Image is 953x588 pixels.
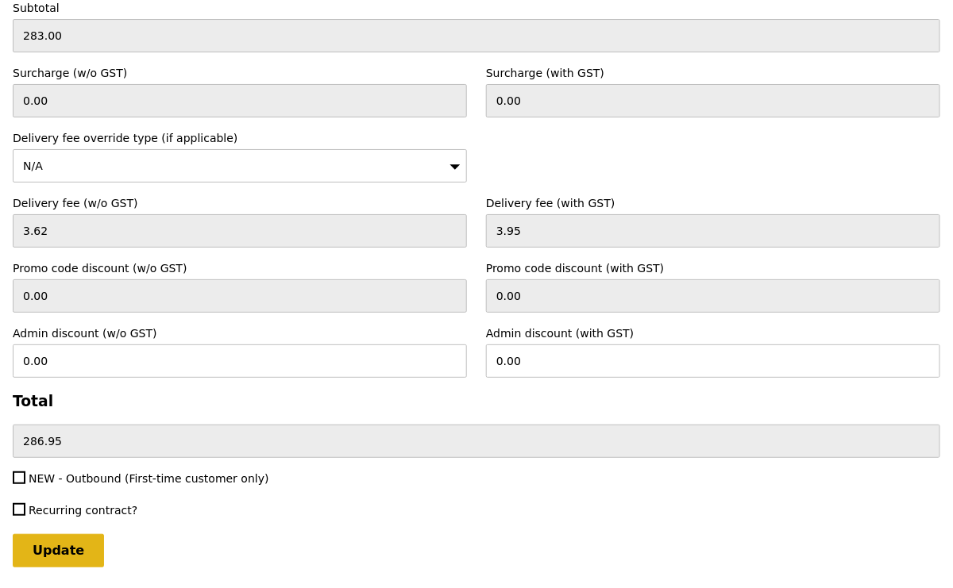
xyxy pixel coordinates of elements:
[13,325,467,341] label: Admin discount (w/o GST)
[486,65,940,81] label: Surcharge (with GST)
[29,504,137,517] span: Recurring contract?
[486,260,940,276] label: Promo code discount (with GST)
[13,503,25,516] input: Recurring contract?
[13,260,467,276] label: Promo code discount (w/o GST)
[23,159,43,172] span: N/A
[13,393,940,409] h3: Total
[13,130,467,146] label: Delivery fee override type (if applicable)
[13,471,25,484] input: NEW - Outbound (First-time customer only)
[29,472,269,485] span: NEW - Outbound (First-time customer only)
[486,195,940,211] label: Delivery fee (with GST)
[486,325,940,341] label: Admin discount (with GST)
[13,65,467,81] label: Surcharge (w/o GST)
[13,534,104,567] input: Update
[13,195,467,211] label: Delivery fee (w/o GST)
